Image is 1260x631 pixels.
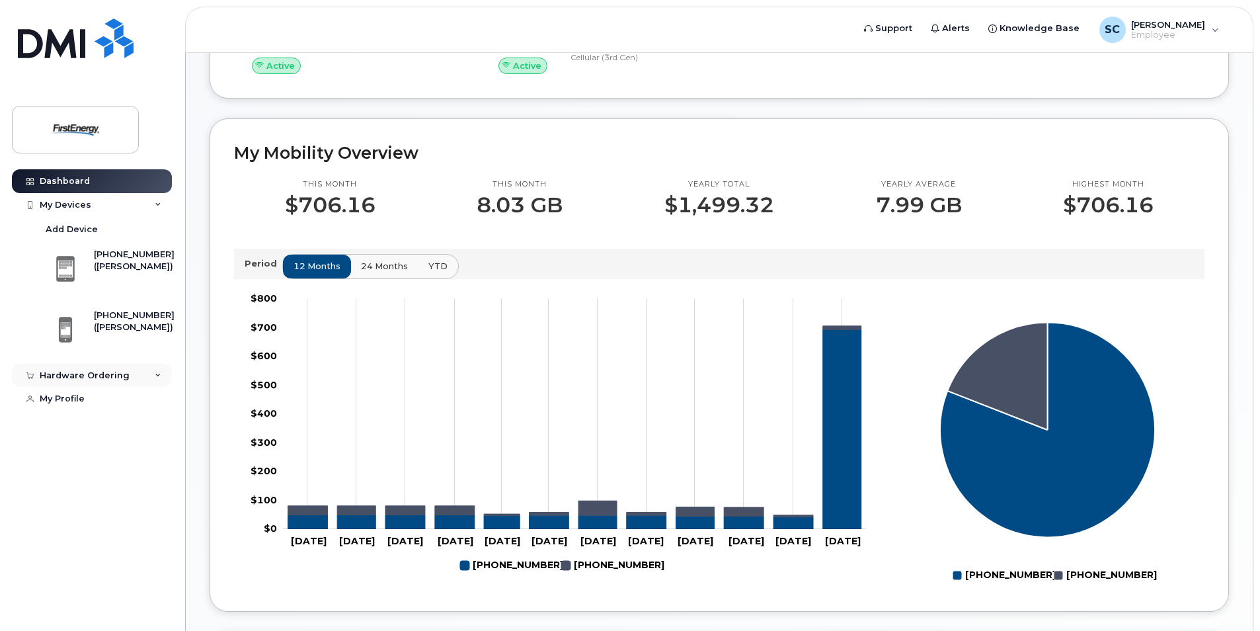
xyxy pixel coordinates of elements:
[775,535,811,547] tspan: [DATE]
[288,326,861,517] g: 224-580-1326
[942,22,970,35] span: Alerts
[979,15,1089,42] a: Knowledge Base
[285,193,375,217] p: $706.16
[855,15,922,42] a: Support
[940,323,1157,587] g: Chart
[628,535,664,547] tspan: [DATE]
[251,292,277,304] tspan: $800
[940,323,1155,538] g: Series
[477,193,563,217] p: 8.03 GB
[251,407,277,419] tspan: $400
[428,260,448,273] span: YTD
[1063,179,1154,190] p: Highest month
[953,564,1157,587] g: Legend
[264,523,277,534] tspan: $0
[580,535,616,547] tspan: [DATE]
[1063,193,1154,217] p: $706.16
[532,535,567,547] tspan: [DATE]
[288,329,861,529] g: 732-320-8961
[266,60,295,72] span: Active
[291,535,327,547] tspan: [DATE]
[339,535,375,547] tspan: [DATE]
[1131,30,1205,40] span: Employee
[1202,573,1250,621] iframe: Messenger Launcher
[477,179,563,190] p: This month
[460,554,664,577] g: Legend
[875,22,912,35] span: Support
[251,350,277,362] tspan: $600
[728,535,764,547] tspan: [DATE]
[361,260,408,273] span: 24 months
[234,143,1204,163] h2: My Mobility Overview
[251,437,277,448] tspan: $300
[825,535,861,547] tspan: [DATE]
[251,321,277,333] tspan: $700
[285,179,375,190] p: This month
[922,15,979,42] a: Alerts
[438,535,473,547] tspan: [DATE]
[251,494,277,506] tspan: $100
[1000,22,1080,35] span: Knowledge Base
[1090,17,1228,43] div: Sandra Cosentino
[485,535,520,547] tspan: [DATE]
[460,554,563,577] g: 732-320-8961
[561,554,664,577] g: 224-580-1326
[1131,19,1205,30] span: [PERSON_NAME]
[513,60,541,72] span: Active
[664,179,774,190] p: Yearly total
[245,257,282,270] p: Period
[1105,22,1120,38] span: SC
[251,292,866,577] g: Chart
[876,193,962,217] p: 7.99 GB
[876,179,962,190] p: Yearly average
[664,193,774,217] p: $1,499.32
[251,465,277,477] tspan: $200
[678,535,713,547] tspan: [DATE]
[251,379,277,391] tspan: $500
[387,535,423,547] tspan: [DATE]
